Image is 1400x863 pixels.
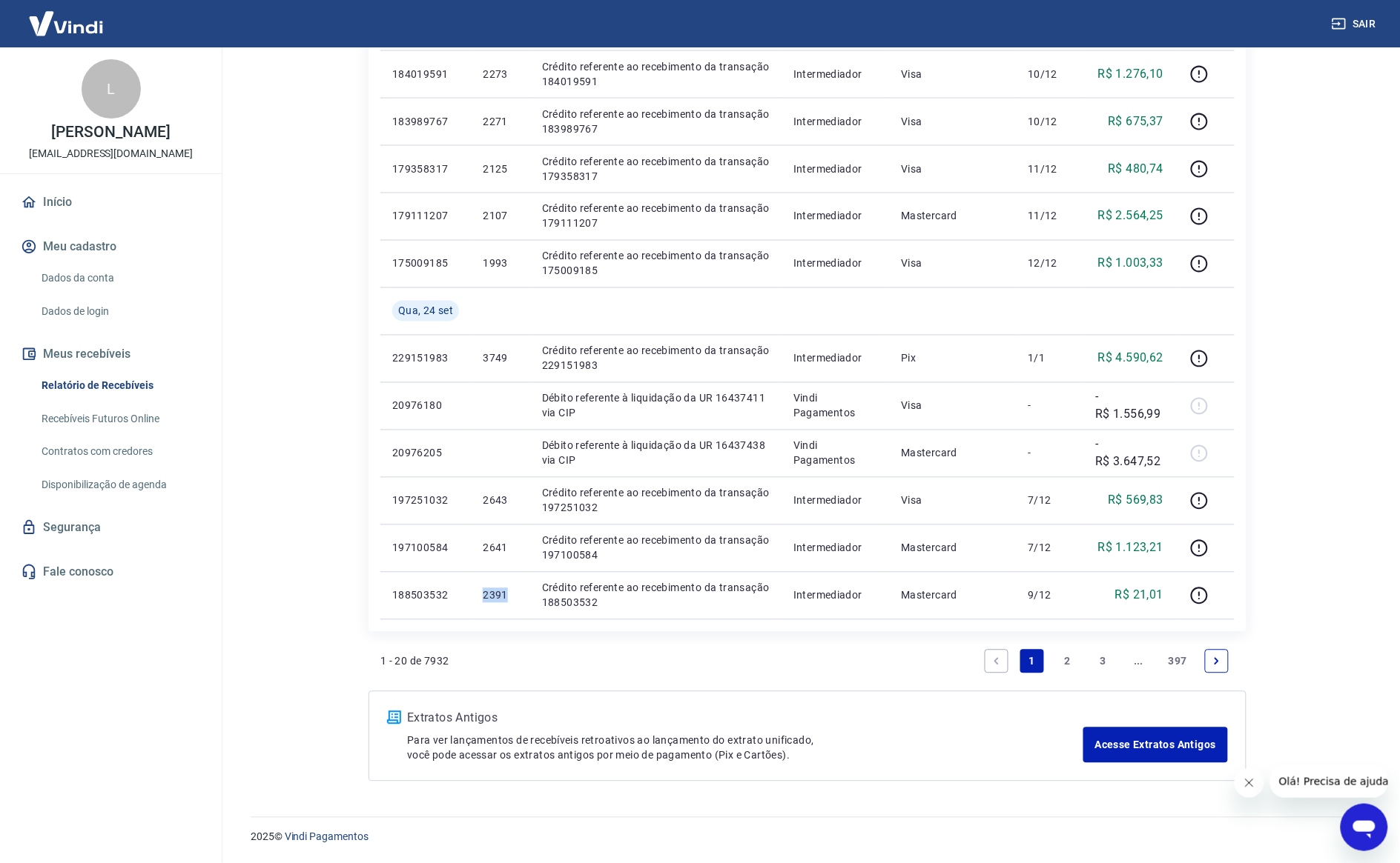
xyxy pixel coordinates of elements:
p: Mastercard [901,209,1004,224]
p: R$ 4.590,62 [1098,350,1163,367]
p: Crédito referente ao recebimento da transação 175009185 [542,249,770,279]
p: R$ 21,01 [1115,587,1163,604]
p: Intermediador [793,493,877,508]
span: Qua, 24 set [398,304,453,319]
p: 188503532 [392,588,459,603]
p: Extratos Antigos [407,710,1083,727]
p: 184019591 [392,67,459,81]
p: Débito referente à liquidação da UR 16437438 via CIP [542,439,770,468]
a: Início [18,186,204,219]
p: 2271 [483,114,518,129]
p: 179111207 [392,209,459,224]
p: Crédito referente ao recebimento da transação 179111207 [542,201,770,231]
span: Olá! Precisa de ajuda? [9,10,125,22]
p: Visa [901,67,1004,81]
p: 11/12 [1028,209,1072,224]
a: Dados da conta [36,263,204,293]
p: 2643 [483,493,518,508]
p: [PERSON_NAME] [51,124,170,140]
a: Contratos com credores [36,436,204,467]
p: R$ 675,37 [1109,113,1164,130]
a: Page 1 is your current page [1020,650,1044,673]
a: Dados de login [36,296,204,327]
a: Jump forward [1127,650,1151,673]
p: 12/12 [1028,256,1072,271]
iframe: Mensagem da empresa [1270,765,1388,798]
p: R$ 480,74 [1109,160,1164,178]
p: Intermediador [793,351,877,366]
button: Meu cadastro [18,230,204,263]
p: Intermediador [793,256,877,271]
a: Next page [1205,650,1229,673]
p: 2125 [483,161,518,176]
p: Mastercard [901,446,1004,461]
iframe: Fechar mensagem [1235,768,1264,798]
a: Disponibilização de agenda [36,470,204,500]
p: 1 - 20 de 7932 [380,654,449,669]
p: - [1028,446,1072,461]
p: 2641 [483,541,518,556]
p: 197100584 [392,541,459,556]
p: Para ver lançamentos de recebíveis retroativos ao lançamento do extrato unificado, você pode aces... [407,733,1083,763]
a: Page 3 [1092,650,1115,673]
p: Intermediador [793,161,877,176]
p: 2107 [483,209,518,224]
p: Intermediador [793,588,877,603]
p: R$ 2.564,25 [1098,207,1163,225]
p: Mastercard [901,588,1004,603]
p: 2391 [483,588,518,603]
p: -R$ 3.647,52 [1096,436,1164,471]
a: Fale conosco [18,556,204,588]
p: 1993 [483,256,518,271]
p: Vindi Pagamentos [793,439,877,468]
p: Pix [901,351,1004,366]
p: 9/12 [1028,588,1072,603]
p: Crédito referente ao recebimento da transação 183989767 [542,107,770,136]
p: 10/12 [1028,67,1072,81]
p: 11/12 [1028,161,1072,176]
button: Sair [1329,10,1382,38]
p: 197251032 [392,493,459,508]
a: Recebíveis Futuros Online [36,404,204,434]
p: Visa [901,399,1004,413]
p: Visa [901,256,1004,271]
p: 20976180 [392,399,459,413]
p: Crédito referente ao recebimento da transação 184019591 [542,59,770,89]
p: Crédito referente ao recebimento da transação 197251032 [542,486,770,516]
p: 175009185 [392,256,459,271]
p: Visa [901,114,1004,129]
a: Vindi Pagamentos [285,831,369,843]
iframe: Botão para abrir a janela de mensagens [1341,804,1388,851]
a: Page 397 [1163,650,1193,673]
p: 183989767 [392,114,459,129]
p: Intermediador [793,114,877,129]
p: Mastercard [901,541,1004,556]
p: [EMAIL_ADDRESS][DOMAIN_NAME] [29,146,193,161]
a: Page 2 [1056,650,1080,673]
p: R$ 1.003,33 [1098,255,1163,273]
p: -R$ 1.556,99 [1096,388,1164,424]
p: Crédito referente ao recebimento da transação 179358317 [542,154,770,184]
p: Débito referente à liquidação da UR 16437411 via CIP [542,391,770,421]
p: 10/12 [1028,114,1072,129]
p: Visa [901,161,1004,176]
p: Intermediador [793,209,877,224]
p: 229151983 [392,351,459,366]
p: 2273 [483,67,518,81]
p: Crédito referente ao recebimento da transação 188503532 [542,581,770,610]
ul: Pagination [979,644,1235,679]
a: Acesse Extratos Antigos [1083,727,1228,763]
a: Relatório de Recebíveis [36,370,204,401]
p: 1/1 [1028,351,1072,366]
button: Meus recebíveis [18,338,204,370]
p: R$ 1.276,10 [1098,65,1163,83]
p: Intermediador [793,67,877,81]
p: Visa [901,493,1004,508]
p: Crédito referente ao recebimento da transação 229151983 [542,344,770,373]
p: 7/12 [1028,541,1072,556]
p: 179358317 [392,161,459,176]
a: Segurança [18,511,204,544]
p: Vindi Pagamentos [793,391,877,421]
img: ícone [387,711,401,724]
p: Crédito referente ao recebimento da transação 197100584 [542,533,770,563]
